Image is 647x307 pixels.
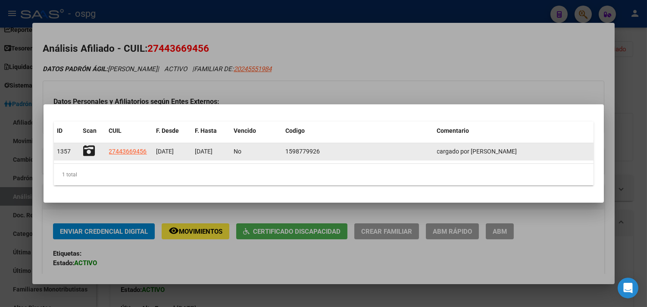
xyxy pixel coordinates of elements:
[437,148,517,155] span: cargado por nadia
[195,127,217,134] span: F. Hasta
[156,127,179,134] span: F. Desde
[57,148,71,155] span: 1357
[234,148,242,155] span: No
[80,122,106,140] datatable-header-cell: Scan
[234,127,256,134] span: Vencido
[156,148,174,155] span: [DATE]
[231,122,282,140] datatable-header-cell: Vencido
[618,278,638,298] div: Open Intercom Messenger
[434,122,594,140] datatable-header-cell: Comentario
[54,164,594,185] div: 1 total
[192,122,231,140] datatable-header-cell: F. Hasta
[286,148,320,155] span: 1598779926
[54,122,80,140] datatable-header-cell: ID
[109,127,122,134] span: CUIL
[106,122,153,140] datatable-header-cell: CUIL
[282,122,434,140] datatable-header-cell: Codigo
[195,148,213,155] span: [DATE]
[57,127,63,134] span: ID
[286,127,305,134] span: Codigo
[437,127,469,134] span: Comentario
[153,122,192,140] datatable-header-cell: F. Desde
[109,148,147,155] span: 27443669456
[83,127,97,134] span: Scan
